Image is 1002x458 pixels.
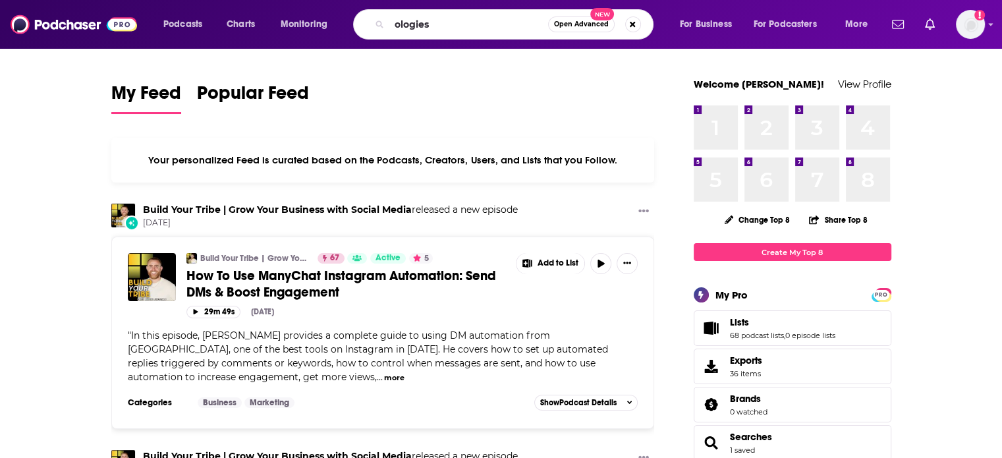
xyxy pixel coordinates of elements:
[730,431,772,443] a: Searches
[244,397,294,408] a: Marketing
[838,78,891,90] a: View Profile
[617,253,638,274] button: Show More Button
[745,14,836,35] button: open menu
[590,8,614,20] span: New
[730,331,784,340] a: 68 podcast lists
[111,82,181,112] span: My Feed
[730,316,749,328] span: Lists
[730,355,762,366] span: Exports
[956,10,985,39] span: Logged in as NickG
[377,371,383,383] span: ...
[111,82,181,114] a: My Feed
[227,15,255,34] span: Charts
[633,204,654,220] button: Show More Button
[698,395,725,414] a: Brands
[186,268,507,301] a: How To Use ManyChat Instagram Automation: Send DMs & Boost Engagement
[143,217,518,229] span: [DATE]
[698,357,725,376] span: Exports
[730,393,761,405] span: Brands
[956,10,985,39] button: Show profile menu
[154,14,219,35] button: open menu
[143,204,518,216] h3: released a new episode
[538,258,578,268] span: Add to List
[11,12,137,37] img: Podchaser - Follow, Share and Rate Podcasts
[111,138,655,183] div: Your personalized Feed is curated based on the Podcasts, Creators, Users, and Lists that you Follow.
[198,397,242,408] a: Business
[540,398,617,407] span: Show Podcast Details
[218,14,263,35] a: Charts
[186,253,197,264] img: Build Your Tribe | Grow Your Business with Social Media
[874,290,889,300] span: PRO
[730,407,767,416] a: 0 watched
[409,253,433,264] button: 5
[717,212,798,228] button: Change Top 8
[836,14,884,35] button: open menu
[186,268,496,301] span: How To Use ManyChat Instagram Automation: Send DMs & Boost Engagement
[370,253,406,264] a: Active
[754,15,817,34] span: For Podcasters
[874,289,889,299] a: PRO
[694,349,891,384] a: Exports
[251,307,274,316] div: [DATE]
[330,252,339,265] span: 67
[785,331,835,340] a: 0 episode lists
[730,445,755,455] a: 1 saved
[548,16,615,32] button: Open AdvancedNew
[715,289,748,301] div: My Pro
[784,331,785,340] span: ,
[974,10,985,20] svg: Add a profile image
[197,82,309,112] span: Popular Feed
[680,15,732,34] span: For Business
[694,387,891,422] span: Brands
[845,15,868,34] span: More
[281,15,327,34] span: Monitoring
[808,207,868,233] button: Share Top 8
[128,397,187,408] h3: Categories
[671,14,748,35] button: open menu
[143,204,412,215] a: Build Your Tribe | Grow Your Business with Social Media
[730,369,762,378] span: 36 items
[554,21,609,28] span: Open Advanced
[694,78,824,90] a: Welcome [PERSON_NAME]!
[920,13,940,36] a: Show notifications dropdown
[534,395,638,411] button: ShowPodcast Details
[956,10,985,39] img: User Profile
[698,319,725,337] a: Lists
[698,434,725,452] a: Searches
[376,252,401,265] span: Active
[128,253,176,301] img: How To Use ManyChat Instagram Automation: Send DMs & Boost Engagement
[318,253,345,264] a: 67
[366,9,666,40] div: Search podcasts, credits, & more...
[128,329,608,383] span: "
[111,204,135,227] img: Build Your Tribe | Grow Your Business with Social Media
[384,372,404,384] button: more
[730,393,767,405] a: Brands
[163,15,202,34] span: Podcasts
[125,215,139,230] div: New Episode
[389,14,548,35] input: Search podcasts, credits, & more...
[887,13,909,36] a: Show notifications dropdown
[197,82,309,114] a: Popular Feed
[516,253,585,274] button: Show More Button
[128,329,608,383] span: In this episode, [PERSON_NAME] provides a complete guide to using DM automation from [GEOGRAPHIC_...
[271,14,345,35] button: open menu
[694,310,891,346] span: Lists
[186,306,240,318] button: 29m 49s
[694,243,891,261] a: Create My Top 8
[200,253,309,264] a: Build Your Tribe | Grow Your Business with Social Media
[730,316,835,328] a: Lists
